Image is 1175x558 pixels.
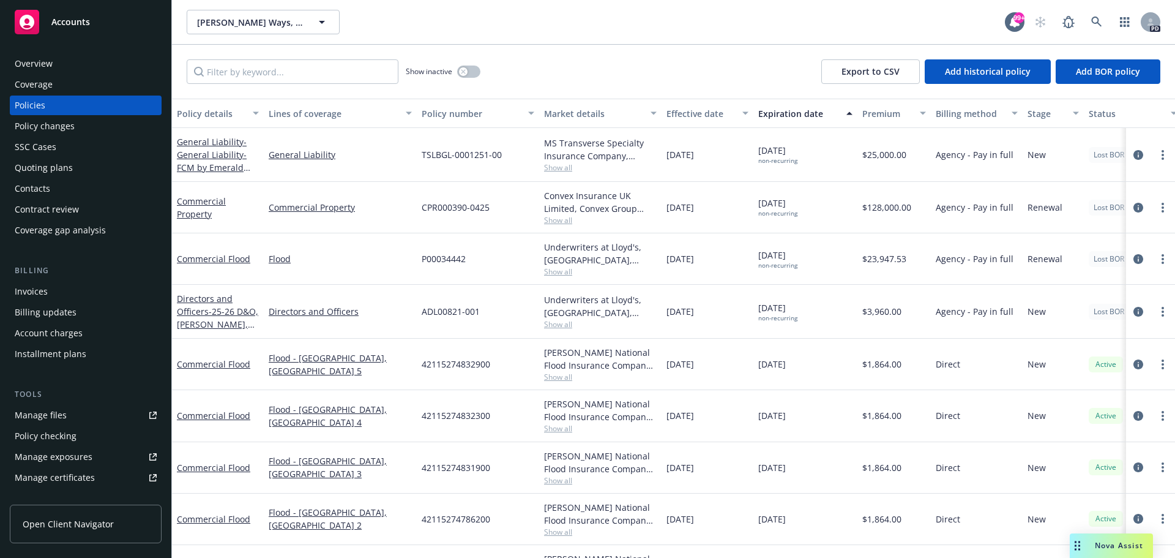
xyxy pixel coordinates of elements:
span: $23,947.53 [862,252,906,265]
span: Show all [544,527,657,537]
span: New [1028,513,1046,526]
button: Export to CSV [821,59,920,84]
div: Underwriters at Lloyd's, [GEOGRAPHIC_DATA], [PERSON_NAME] of London, FloodFlash Limited [544,241,657,266]
div: non-recurring [758,314,797,322]
a: Directors and Officers [269,305,412,318]
span: $1,864.00 [862,358,901,371]
div: [PERSON_NAME] National Flood Insurance Company, [PERSON_NAME] Flood [544,501,657,527]
a: Flood - [GEOGRAPHIC_DATA], [GEOGRAPHIC_DATA] 3 [269,454,412,480]
span: [DATE] [666,252,694,265]
span: Nova Assist [1095,540,1143,551]
a: more [1155,409,1170,423]
button: [PERSON_NAME] Ways, Inc. [187,10,340,34]
span: Lost BOR [1094,306,1124,317]
a: more [1155,252,1170,266]
div: [PERSON_NAME] National Flood Insurance Company, [PERSON_NAME] Flood [544,346,657,372]
a: Commercial Flood [177,462,250,473]
div: non-recurring [758,262,797,270]
a: Switch app [1113,10,1137,34]
div: Policy checking [15,426,76,446]
a: Flood - [GEOGRAPHIC_DATA], [GEOGRAPHIC_DATA] 5 [269,352,412,377]
a: Search [1084,10,1109,34]
button: Effective date [662,99,753,128]
a: Flood [269,252,412,265]
span: Renewal [1028,252,1062,265]
span: Add historical policy [945,66,1031,77]
span: New [1028,148,1046,161]
div: Contacts [15,179,50,198]
a: Coverage gap analysis [10,221,162,240]
a: Policies [10,96,162,115]
span: [DATE] [666,461,694,474]
div: Account charges [15,323,83,343]
a: circleInformation [1131,409,1146,423]
a: General Liability [269,148,412,161]
div: Installment plans [15,344,86,364]
div: Policy changes [15,116,75,136]
span: Lost BOR [1094,254,1124,265]
span: [DATE] [666,148,694,161]
a: Commercial Flood [177,358,250,370]
div: Billing updates [15,303,76,322]
button: Expiration date [753,99,857,128]
div: Coverage [15,75,53,94]
div: Overview [15,54,53,74]
a: more [1155,304,1170,319]
div: Market details [544,107,643,120]
a: circleInformation [1131,304,1146,319]
div: MS Transverse Specialty Insurance Company, Transverse Insurance Company, RT Specialty Insurance S... [544,137,657,162]
span: [DATE] [666,513,694,526]
span: Direct [936,409,960,422]
a: circleInformation [1131,511,1146,526]
span: $1,864.00 [862,461,901,474]
div: Contract review [15,200,79,219]
button: Nova Assist [1070,533,1153,558]
a: more [1155,511,1170,526]
a: circleInformation [1131,200,1146,215]
span: New [1028,461,1046,474]
button: Stage [1023,99,1084,128]
span: [DATE] [758,301,797,322]
div: Billing [10,265,162,277]
a: Directors and Officers [177,293,258,343]
div: Policy number [422,107,521,120]
span: [DATE] [758,249,797,270]
input: Filter by keyword... [187,59,398,84]
span: Show inactive [406,66,452,77]
div: [PERSON_NAME] National Flood Insurance Company, [PERSON_NAME] Flood, [PERSON_NAME] Specialty Insu... [544,450,657,475]
a: Contacts [10,179,162,198]
div: Underwriters at Lloyd's, [GEOGRAPHIC_DATA], Lloyd's of [GEOGRAPHIC_DATA], AllDigital Specialty In... [544,293,657,319]
div: [PERSON_NAME] National Flood Insurance Company, [PERSON_NAME] Flood [544,398,657,423]
a: Invoices [10,282,162,301]
button: Add BOR policy [1056,59,1160,84]
span: Add BOR policy [1076,66,1140,77]
a: Coverage [10,75,162,94]
div: Manage BORs [15,489,72,508]
span: Show all [544,319,657,330]
a: Commercial Property [177,195,226,220]
button: Market details [539,99,662,128]
span: 42115274786200 [422,513,490,526]
a: Manage exposures [10,447,162,467]
span: [DATE] [758,461,786,474]
span: Show all [544,215,657,225]
a: Commercial Flood [177,253,250,265]
span: Renewal [1028,201,1062,214]
a: Start snowing [1028,10,1053,34]
span: Agency - Pay in full [936,201,1013,214]
span: P00034442 [422,252,466,265]
a: Account charges [10,323,162,343]
a: Manage BORs [10,489,162,508]
a: Manage files [10,405,162,425]
span: Show all [544,475,657,486]
a: Installment plans [10,344,162,364]
span: Show all [544,266,657,277]
span: Show all [544,372,657,382]
span: [DATE] [666,358,694,371]
div: Billing method [936,107,1004,120]
a: Manage certificates [10,468,162,488]
button: Billing method [931,99,1023,128]
a: Overview [10,54,162,74]
span: Direct [936,461,960,474]
span: Agency - Pay in full [936,148,1013,161]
